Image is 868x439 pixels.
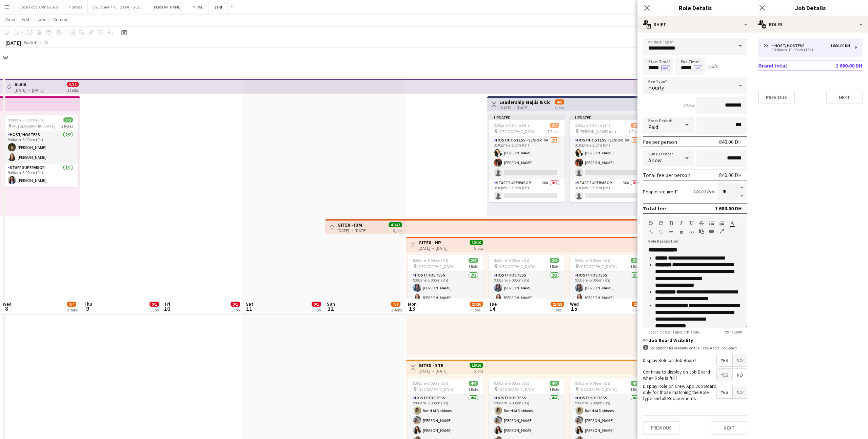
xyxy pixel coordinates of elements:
button: Increase [736,183,747,192]
button: PM [694,65,702,71]
div: 840.00 DH [719,172,742,178]
button: Next [711,421,747,435]
span: 9:00am-5:00pm (8h) [575,381,610,386]
span: Thu [84,301,92,307]
span: 15 [569,305,579,312]
div: 1 Job [312,307,321,312]
span: No [733,354,747,366]
app-card-role: Staff Supervisor36A0/13:30pm-9:30pm (6h) [570,179,646,202]
span: Fri [165,301,170,307]
span: [GEOGRAPHIC_DATA] [579,264,617,269]
span: 12 [326,305,335,312]
app-card-role: Host/ Hostess2/29:00am-6:00pm (9h)[PERSON_NAME][PERSON_NAME] [2,131,78,164]
h3: GITEX - ZTE [418,362,448,368]
span: 2/4 [631,123,640,128]
app-job-card: 9:00am-6:00pm (9h)3/3 ME [GEOGRAPHIC_DATA]2 RolesHost/ Hostess2/29:00am-6:00pm (9h)[PERSON_NAME][... [2,115,78,187]
div: +04 [42,40,48,45]
app-job-card: 9:00am-5:00pm (8h)2/2 [GEOGRAPHIC_DATA]1 RoleHost/ Hostess2/29:00am-5:00pm (8h)[PERSON_NAME][PERS... [489,255,565,304]
span: 9:00am-5:00pm (8h) [413,258,448,263]
app-card-role: Staff Supervisor36A0/13:30pm-9:30pm (6h) [489,179,565,202]
div: Total fee per person [643,172,690,178]
span: ME [GEOGRAPHIC_DATA] [12,123,55,129]
td: 1 680.00 DH [820,60,863,71]
label: Continue to display on Job Board when Role is full? [643,369,716,381]
div: [DATE] → [DATE] [15,88,44,93]
span: 13 [407,305,417,312]
span: [GEOGRAPHIC_DATA] [498,129,536,134]
button: Text Color [730,221,734,226]
button: Horizontal Line [669,229,673,235]
span: Yes [717,369,732,381]
div: Updated [489,115,565,120]
button: Underline [689,221,694,226]
button: Ordered List [719,221,724,226]
a: Comms [51,15,71,24]
button: Bold [669,221,673,226]
button: Paste as plain text [699,229,704,234]
span: 1 Role [630,387,640,392]
span: Edit [22,16,29,22]
div: 7 Jobs [551,307,564,312]
span: 11 [245,305,253,312]
div: Updated3:30pm-9:30pm (6h)2/4 [GEOGRAPHIC_DATA]2 RolesHost/Hostess - Senior9A2/33:30pm-9:30pm (6h)... [489,115,565,202]
span: 0/31 [67,82,79,87]
span: 3:30pm-9:30pm (6h) [575,123,610,128]
span: 25/28 [632,302,645,307]
div: 1 680.00 DH [715,205,742,212]
button: Strikethrough [699,221,704,226]
div: 2 Jobs [67,307,78,312]
h3: GITEX - HP [418,240,448,246]
span: 2 Roles [548,129,559,134]
span: Comms [53,16,68,22]
h3: Leadership Majlis & Closing Dinner [499,99,550,105]
span: Paid [648,123,658,130]
div: 1 Job [150,307,159,312]
button: Hostess [63,0,88,14]
span: 3/3 [63,117,73,122]
span: 7/8 [391,302,400,307]
span: 1 Role [630,264,640,269]
div: 6 jobs [393,227,402,233]
span: Specific details about this role [643,329,705,335]
div: Updated [570,115,646,120]
span: 3:30pm-9:30pm (6h) [494,123,529,128]
div: 9:00am-5:00pm (8h)2/2 [GEOGRAPHIC_DATA]1 RoleHost/ Hostess2/29:00am-5:00pm (8h)[PERSON_NAME][PERS... [570,255,646,304]
span: 4/4 [631,381,640,386]
label: Display Role on Job Board [643,357,696,363]
span: 1 Role [468,264,478,269]
div: [DATE] → [DATE] [418,368,448,374]
div: 2 Jobs [391,307,402,312]
div: 1 Job [231,307,240,312]
span: 2 Roles [629,129,640,134]
a: Jobs [34,15,49,24]
span: Tue [489,301,497,307]
button: Fullscreen [719,229,724,234]
a: Edit [19,15,32,24]
span: [GEOGRAPHIC_DATA] [417,264,455,269]
a: View [3,15,18,24]
app-card-role: Host/ Hostess2/29:00am-5:00pm (8h)[PERSON_NAME][PERSON_NAME] [408,271,484,304]
span: 4/4 [469,381,478,386]
div: Shift [637,16,753,33]
div: 31 jobs [67,87,79,93]
app-card-role: Staff Supervisor1/19:00am-6:00pm (9h)[PERSON_NAME] [2,164,78,187]
div: 5 jobs [474,245,483,251]
app-card-role: Host/ Hostess2/29:00am-5:00pm (8h)[PERSON_NAME][PERSON_NAME] [570,271,646,304]
button: Clear Formatting [679,229,684,235]
button: Unordered List [709,221,714,226]
h3: Role Details [637,3,753,12]
button: Undo [648,221,653,226]
button: HTML Code [689,229,694,235]
h3: Job Details [753,3,868,12]
span: Sat [246,301,253,307]
div: 9:00am-5:00pm (8h)2/2 [GEOGRAPHIC_DATA]1 RoleHost/ Hostess2/29:00am-5:00pm (8h)[PERSON_NAME][PERS... [408,255,484,304]
button: Decrease [736,192,747,201]
div: 10:00am-10:00pm (12h) [764,48,850,52]
span: 10/10 [470,240,483,245]
button: Previous [758,91,795,104]
span: 2/2 [469,258,478,263]
span: Yes [717,386,732,398]
span: Yes [717,354,732,366]
button: Coca Coca Arena 2025 [14,0,63,14]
